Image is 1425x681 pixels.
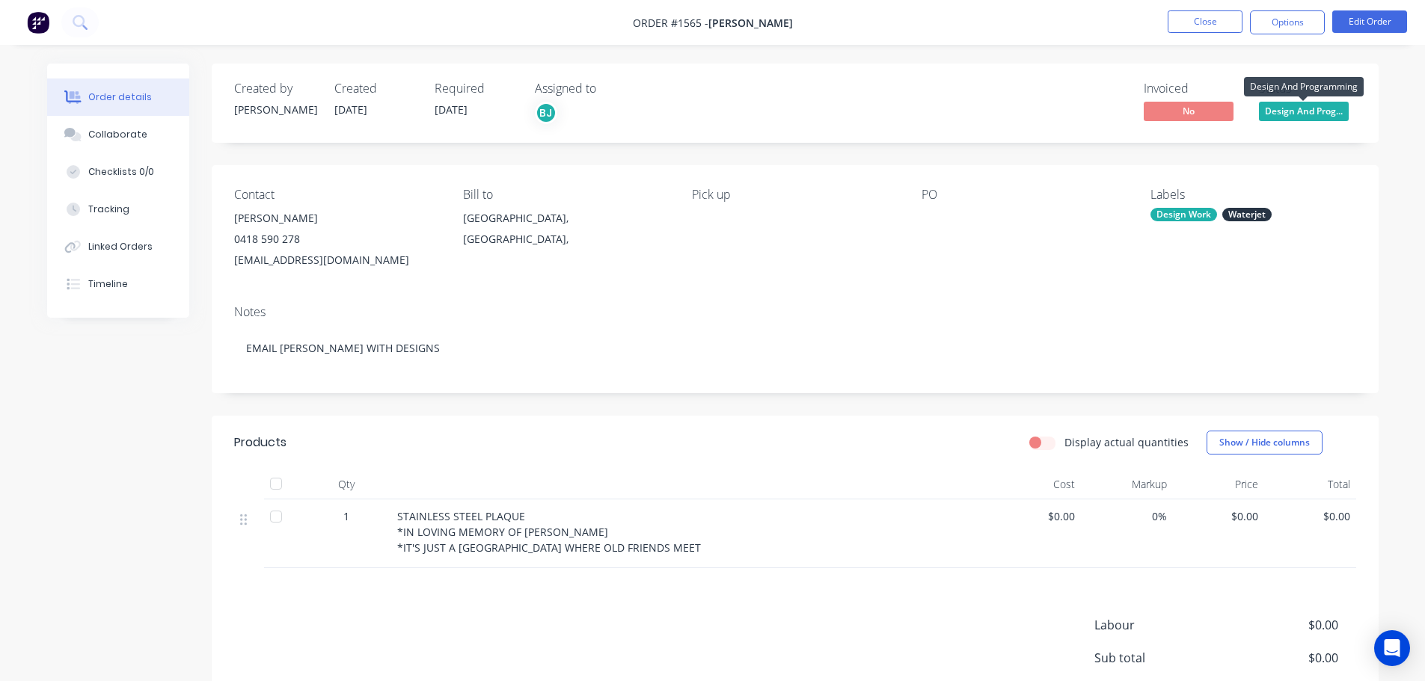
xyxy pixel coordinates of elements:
[234,250,439,271] div: [EMAIL_ADDRESS][DOMAIN_NAME]
[1150,208,1217,221] div: Design Work
[234,81,316,96] div: Created by
[1094,649,1228,667] span: Sub total
[88,240,153,253] div: Linked Orders
[1264,469,1356,499] div: Total
[47,153,189,191] button: Checklists 0/0
[234,325,1356,371] div: EMAIL [PERSON_NAME] WITH DESIGNS
[1259,102,1349,124] button: Design And Prog...
[692,188,897,202] div: Pick up
[1064,434,1189,450] label: Display actual quantities
[435,102,468,117] span: [DATE]
[1259,102,1349,120] span: Design And Prog...
[1094,616,1228,634] span: Labour
[708,16,793,30] span: [PERSON_NAME]
[47,265,189,303] button: Timeline
[234,305,1356,319] div: Notes
[301,469,391,499] div: Qty
[463,208,668,250] div: [GEOGRAPHIC_DATA], [GEOGRAPHIC_DATA],
[463,208,668,256] div: [GEOGRAPHIC_DATA], [GEOGRAPHIC_DATA],
[1227,649,1337,667] span: $0.00
[88,128,147,141] div: Collaborate
[463,188,668,202] div: Bill to
[397,509,701,555] span: STAINLESS STEEL PLAQUE *IN LOVING MEMORY OF [PERSON_NAME] *IT'S JUST A [GEOGRAPHIC_DATA] WHERE OL...
[47,228,189,265] button: Linked Orders
[922,188,1127,202] div: PO
[990,469,1082,499] div: Cost
[1374,630,1410,666] div: Open Intercom Messenger
[1250,10,1325,34] button: Options
[234,208,439,229] div: [PERSON_NAME]
[1168,10,1242,33] button: Close
[1227,616,1337,634] span: $0.00
[1222,208,1272,221] div: Waterjet
[1144,81,1241,96] div: Invoiced
[27,11,49,34] img: Factory
[535,102,557,124] button: BJ
[1270,508,1350,524] span: $0.00
[633,16,708,30] span: Order #1565 -
[1150,188,1355,202] div: Labels
[1244,77,1364,96] div: Design And Programming
[47,116,189,153] button: Collaborate
[996,508,1076,524] span: $0.00
[535,81,684,96] div: Assigned to
[435,81,517,96] div: Required
[1173,469,1265,499] div: Price
[47,191,189,228] button: Tracking
[234,208,439,271] div: [PERSON_NAME]0418 590 278[EMAIL_ADDRESS][DOMAIN_NAME]
[47,78,189,116] button: Order details
[334,81,417,96] div: Created
[234,102,316,117] div: [PERSON_NAME]
[1087,508,1167,524] span: 0%
[1207,431,1323,454] button: Show / Hide columns
[88,277,128,291] div: Timeline
[234,434,286,452] div: Products
[1179,508,1259,524] span: $0.00
[234,188,439,202] div: Contact
[1144,102,1234,120] span: No
[343,508,349,524] span: 1
[1081,469,1173,499] div: Markup
[1332,10,1407,33] button: Edit Order
[88,203,129,216] div: Tracking
[334,102,367,117] span: [DATE]
[88,165,154,179] div: Checklists 0/0
[234,229,439,250] div: 0418 590 278
[88,90,152,104] div: Order details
